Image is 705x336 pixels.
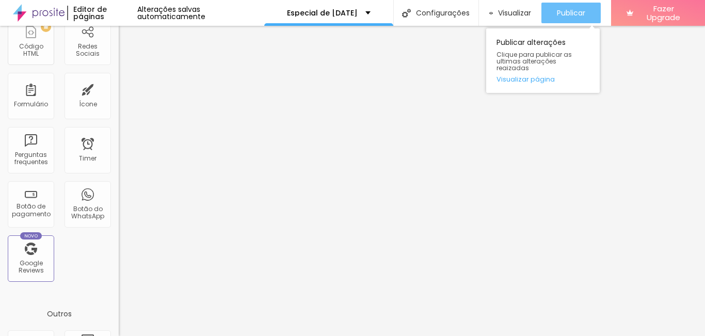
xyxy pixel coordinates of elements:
[10,43,51,58] div: Código HTML
[10,203,51,218] div: Botão de pagamento
[287,9,358,17] p: Especial de [DATE]
[10,151,51,166] div: Perguntas frequentes
[498,9,531,17] span: Visualizar
[637,4,690,22] span: Fazer Upgrade
[67,6,137,20] div: Editor de páginas
[479,3,542,23] button: Visualizar
[79,101,97,108] div: Ícone
[137,6,264,20] div: Alterações salvas automaticamente
[496,76,589,83] a: Visualizar página
[119,26,705,336] iframe: Editor
[402,9,411,18] img: Icone
[20,232,42,239] div: Novo
[486,28,600,93] div: Publicar alterações
[489,9,493,18] img: view-1.svg
[67,43,108,58] div: Redes Sociais
[10,260,51,275] div: Google Reviews
[496,51,589,72] span: Clique para publicar as ultimas alterações reaizadas
[67,205,108,220] div: Botão do WhatsApp
[541,3,601,23] button: Publicar
[557,9,585,17] span: Publicar
[79,155,97,162] div: Timer
[14,101,48,108] div: Formulário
